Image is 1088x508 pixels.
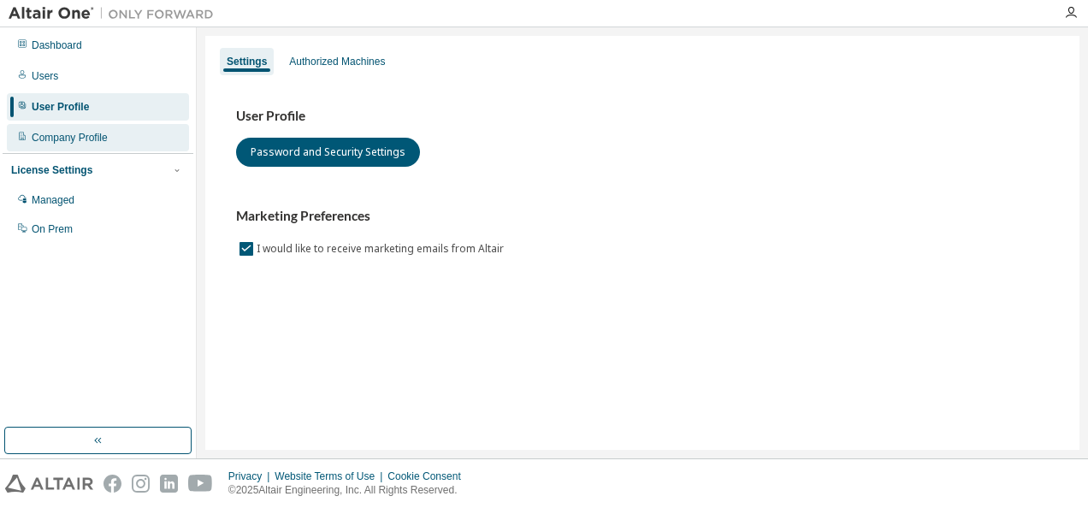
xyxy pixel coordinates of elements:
img: facebook.svg [103,475,121,493]
img: instagram.svg [132,475,150,493]
p: © 2025 Altair Engineering, Inc. All Rights Reserved. [228,483,471,498]
h3: Marketing Preferences [236,208,1049,225]
div: On Prem [32,222,73,236]
div: Cookie Consent [387,470,470,483]
label: I would like to receive marketing emails from Altair [257,239,507,259]
div: Website Terms of Use [275,470,387,483]
div: Privacy [228,470,275,483]
div: License Settings [11,163,92,177]
img: altair_logo.svg [5,475,93,493]
h3: User Profile [236,108,1049,125]
div: Dashboard [32,38,82,52]
div: User Profile [32,100,89,114]
div: Authorized Machines [289,55,385,68]
div: Users [32,69,58,83]
div: Company Profile [32,131,108,145]
img: Altair One [9,5,222,22]
img: youtube.svg [188,475,213,493]
div: Managed [32,193,74,207]
div: Settings [227,55,267,68]
button: Password and Security Settings [236,138,420,167]
img: linkedin.svg [160,475,178,493]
